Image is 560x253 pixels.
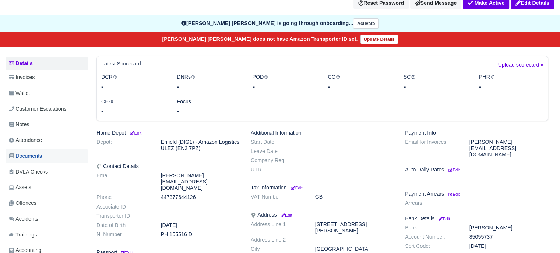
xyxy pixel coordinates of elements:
dt: Leave Date [245,148,310,154]
a: Attendance [6,133,88,147]
h6: Additional Information [251,130,394,136]
h6: Bank Details [405,215,548,222]
dt: UTR [245,167,310,173]
dd: [DATE] [155,222,245,228]
dt: NI Number [91,231,155,238]
a: Edit [289,185,302,190]
dt: -- [399,176,464,182]
h6: Auto Daily Rates [405,167,548,173]
h6: Payment Arrears [405,191,548,197]
dt: Bank: [399,225,464,231]
dt: Phone [91,194,155,200]
dt: Transporter ID [91,213,155,219]
a: Offences [6,196,88,210]
small: Edit [291,186,302,190]
a: Accidents [6,212,88,226]
div: CE [96,97,171,116]
small: Edit [129,131,141,135]
dt: Email for Invoices [399,139,464,158]
span: Documents [9,152,42,160]
a: Notes [6,117,88,132]
dt: City [245,246,310,252]
a: Update Details [360,35,398,44]
dt: Email [91,172,155,191]
h6: Payment Info [405,130,548,136]
dd: [PERSON_NAME][EMAIL_ADDRESS][DOMAIN_NAME] [464,139,554,158]
span: Accidents [9,215,38,223]
a: Invoices [6,70,88,85]
dt: Arrears [399,200,464,206]
div: POD [247,73,322,92]
span: Customer Escalations [9,105,67,113]
dt: Company Reg. [245,157,310,164]
span: Assets [9,183,31,192]
h6: Contact Details [96,163,240,170]
h6: Address [251,212,394,218]
div: Focus [171,97,247,116]
a: Edit [447,167,460,172]
span: Trainings [9,231,37,239]
div: - [252,81,317,92]
dt: Sort Code: [399,243,464,249]
a: Edit [129,130,141,136]
dt: Start Date [245,139,310,145]
span: Invoices [9,73,35,82]
dt: Depot: [91,139,155,152]
div: - [404,81,468,92]
div: - [328,81,392,92]
a: Wallet [6,86,88,100]
a: Edit [279,212,292,218]
button: Activate [353,18,379,29]
span: Wallet [9,89,30,97]
dd: PH 155516 D [155,231,245,238]
div: DCR [96,73,171,92]
div: - [479,81,543,92]
a: Customer Escalations [6,102,88,116]
span: DVLA Checks [9,168,48,176]
span: Offences [9,199,36,207]
dd: [PERSON_NAME][EMAIL_ADDRESS][DOMAIN_NAME] [155,172,245,191]
div: - [101,81,166,92]
iframe: Chat Widget [428,168,560,253]
a: Assets [6,180,88,195]
dd: 447377644126 [155,194,245,200]
dd: [STREET_ADDRESS][PERSON_NAME] [310,221,399,234]
a: Details [6,57,88,70]
div: - [177,81,241,92]
div: DNRs [171,73,247,92]
a: DVLA Checks [6,165,88,179]
dd: Enfield (DIG1) - Amazon Logistics ULEZ (EN3 7PZ) [155,139,245,152]
span: Attendance [9,136,42,145]
h6: Latest Scorecard [101,61,141,67]
h6: Home Depot [96,130,240,136]
small: Edit [279,213,292,217]
dt: Associate ID [91,204,155,210]
div: - [101,106,166,116]
a: Trainings [6,228,88,242]
dt: Date of Birth [91,222,155,228]
h6: Tax Information [251,185,394,191]
a: Documents [6,149,88,163]
dt: VAT Number [245,194,310,200]
a: Upload scorecard » [498,61,543,73]
dd: [GEOGRAPHIC_DATA] [310,246,399,252]
span: Notes [9,120,29,129]
dt: Address Line 1 [245,221,310,234]
div: PHR [473,73,549,92]
dt: Account Number: [399,234,464,240]
dt: Address Line 2 [245,237,310,243]
dd: GB [310,194,399,200]
div: CC [322,73,398,92]
div: - [177,106,241,116]
div: SC [398,73,473,92]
